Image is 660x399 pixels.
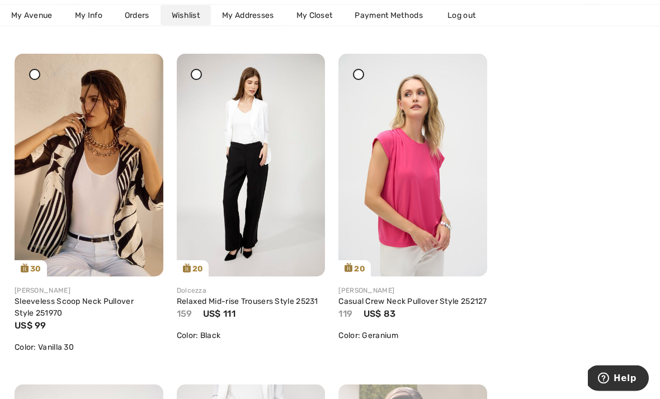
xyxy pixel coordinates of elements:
[177,286,326,296] div: Dolcezza
[338,330,487,342] div: Color: Geranium
[11,10,53,21] span: My Avenue
[338,54,487,277] a: 20
[15,286,163,296] div: [PERSON_NAME]
[15,321,46,331] span: US$ 99
[364,309,396,320] span: US$ 83
[15,54,163,277] img: joseph-ribkoff-tops-vanilla-30_251970a_1_1637_search.jpg
[64,5,114,26] a: My Info
[338,297,487,307] a: Casual Crew Neck Pullover Style 252127
[177,309,192,320] span: 159
[338,286,487,296] div: [PERSON_NAME]
[15,54,163,277] a: 30
[114,5,161,26] a: Orders
[177,54,326,277] a: 20
[15,342,163,354] div: Color: Vanilla 30
[15,297,134,318] a: Sleeveless Scoop Neck Pullover Style 251970
[161,5,211,26] a: Wishlist
[338,309,352,320] span: 119
[211,5,285,26] a: My Addresses
[338,54,487,277] img: joseph-ribkoff-tops-geranium_252127d_2_73f7_search.jpg
[177,54,326,277] img: dolcezza-pants-black_660925231a_1_f056_search.jpg
[588,365,649,393] iframe: Opens a widget where you can find more information
[203,309,235,320] span: US$ 111
[343,5,434,26] a: Payment Methods
[177,297,318,307] a: Relaxed Mid-rise Trousers Style 25231
[177,330,326,342] div: Color: Black
[285,5,344,26] a: My Closet
[436,5,498,26] a: Log out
